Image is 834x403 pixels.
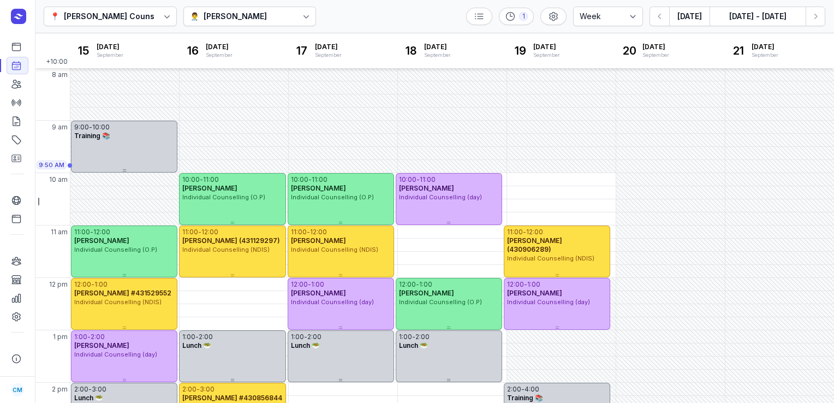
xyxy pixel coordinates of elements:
button: [DATE] - [DATE] [710,7,806,26]
div: September [315,51,342,59]
div: - [88,385,92,394]
div: 1:00 [74,333,87,341]
div: [PERSON_NAME] [204,10,267,23]
div: - [91,280,94,289]
div: - [416,175,420,184]
div: 2:00 [182,385,196,394]
span: Individual Counselling (day) [291,298,374,306]
div: September [206,51,233,59]
span: 9 am [52,123,68,132]
div: 2:00 [74,385,88,394]
span: [DATE] [97,43,123,51]
div: 11:00 [291,228,307,236]
span: [DATE] [533,43,560,51]
div: 12:00 [310,228,327,236]
div: 11:00 [182,228,198,236]
div: 17 [293,42,311,60]
div: 15 [75,42,92,60]
span: Individual Counselling (day) [74,351,157,358]
span: [PERSON_NAME] [74,341,129,349]
span: Lunch 🥗 [399,341,428,349]
div: 1:00 [399,333,412,341]
div: - [308,175,312,184]
div: 2:00 [507,385,521,394]
span: [PERSON_NAME] [291,236,346,245]
div: 11:00 [507,228,523,236]
span: Training 📚 [507,394,543,402]
span: 8 am [52,70,68,79]
div: - [200,175,203,184]
div: September [533,51,560,59]
div: - [521,385,525,394]
div: - [198,228,201,236]
span: [PERSON_NAME] [74,236,129,245]
div: 10:00 [291,175,308,184]
div: - [195,333,199,341]
div: 11:00 [312,175,327,184]
span: [PERSON_NAME] [399,184,454,192]
div: 12:00 [201,228,218,236]
div: 1 [519,12,528,21]
div: 11:00 [203,175,219,184]
div: 11:00 [420,175,436,184]
span: [PERSON_NAME] [291,289,346,297]
div: September [424,51,451,59]
span: [DATE] [206,43,233,51]
div: - [523,228,526,236]
div: 12:00 [507,280,524,289]
div: - [89,123,92,132]
span: [PERSON_NAME] (431129297) [182,236,280,245]
span: 11 am [51,228,68,236]
span: [PERSON_NAME] [399,289,454,297]
div: September [97,51,123,59]
div: 1:00 [94,280,108,289]
div: 2:00 [415,333,430,341]
span: Individual Counselling (O.P) [182,193,265,201]
span: Individual Counselling (day) [507,298,590,306]
span: 10 am [49,175,68,184]
div: 👨‍⚕️ [190,10,199,23]
span: Training 📚 [74,132,110,140]
span: [PERSON_NAME] #431529552 [74,289,171,297]
div: 1:00 [182,333,195,341]
div: 10:00 [399,175,416,184]
div: - [416,280,419,289]
div: - [308,280,311,289]
div: 12:00 [74,280,91,289]
div: 11:00 [74,228,90,236]
span: Individual Counselling (O.P) [74,246,157,253]
div: 2:00 [91,333,105,341]
span: Lunch 🥗 [74,394,103,402]
div: - [196,385,200,394]
span: Individual Counselling (NDIS) [182,246,270,253]
div: 1:00 [311,280,324,289]
div: 1:00 [527,280,540,289]
div: 📍 [50,10,59,23]
div: 4:00 [525,385,539,394]
div: 3:00 [200,385,215,394]
div: 10:00 [182,175,200,184]
div: [PERSON_NAME] Counselling [64,10,176,23]
span: Individual Counselling (NDIS) [507,254,594,262]
div: September [642,51,669,59]
div: 21 [730,42,747,60]
span: 9:50 AM [39,161,64,169]
div: 1:00 [419,280,432,289]
div: 2:00 [307,333,321,341]
span: Individual Counselling (NDIS) [291,246,378,253]
div: September [752,51,778,59]
div: - [90,228,93,236]
span: Lunch 🥗 [291,341,320,349]
div: - [412,333,415,341]
div: 20 [621,42,638,60]
span: [PERSON_NAME] [182,184,237,192]
div: - [524,280,527,289]
div: 9:00 [74,123,89,132]
div: 10:00 [92,123,110,132]
span: Individual Counselling (O.P) [291,193,374,201]
div: 19 [511,42,529,60]
span: [PERSON_NAME] (430906289) [507,236,562,253]
div: 1:00 [291,333,304,341]
span: [PERSON_NAME] #430856844 [182,394,282,402]
span: 2 pm [52,385,68,394]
